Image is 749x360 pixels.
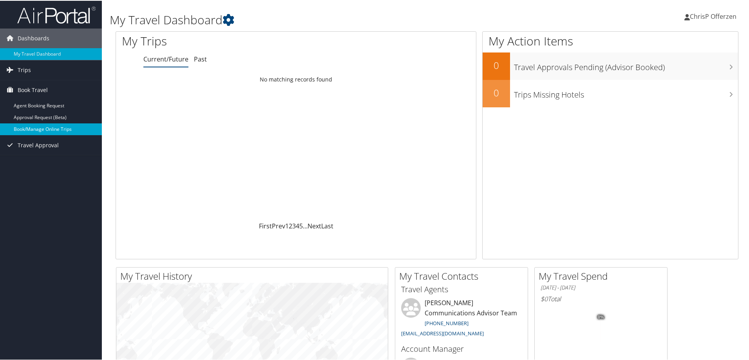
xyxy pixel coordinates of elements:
li: [PERSON_NAME] Communications Advisor Team [397,297,526,339]
a: Next [308,221,321,230]
h1: My Travel Dashboard [110,11,533,27]
span: Dashboards [18,28,49,47]
span: Book Travel [18,80,48,99]
h1: My Trips [122,32,320,49]
h2: My Travel History [120,269,388,282]
h2: 0 [483,58,510,71]
a: [PHONE_NUMBER] [425,319,469,326]
img: airportal-logo.png [17,5,96,24]
a: 0Trips Missing Hotels [483,79,738,107]
h3: Travel Approvals Pending (Advisor Booked) [514,57,738,72]
a: 5 [299,221,303,230]
h3: Trips Missing Hotels [514,85,738,99]
a: Last [321,221,333,230]
a: [EMAIL_ADDRESS][DOMAIN_NAME] [401,329,484,336]
h6: [DATE] - [DATE] [541,283,661,291]
h2: My Travel Spend [539,269,667,282]
span: Trips [18,60,31,79]
span: Travel Approval [18,135,59,154]
td: No matching records found [116,72,476,86]
tspan: 0% [598,314,604,319]
h1: My Action Items [483,32,738,49]
a: 4 [296,221,299,230]
h2: My Travel Contacts [399,269,528,282]
h2: 0 [483,85,510,99]
span: … [303,221,308,230]
a: ChrisP Offerzen [684,4,744,27]
span: ChrisP Offerzen [690,11,736,20]
a: Current/Future [143,54,188,63]
a: 2 [289,221,292,230]
a: 1 [285,221,289,230]
a: Prev [272,221,285,230]
h3: Account Manager [401,343,522,354]
a: First [259,221,272,230]
a: 0Travel Approvals Pending (Advisor Booked) [483,52,738,79]
a: Past [194,54,207,63]
h6: Total [541,294,661,302]
span: $0 [541,294,548,302]
h3: Travel Agents [401,283,522,294]
a: 3 [292,221,296,230]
